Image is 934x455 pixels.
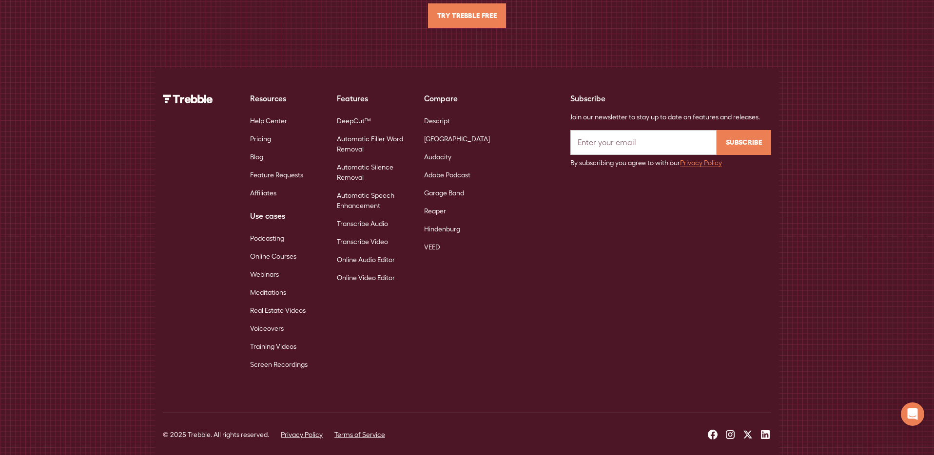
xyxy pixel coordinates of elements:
a: Online Audio Editor [337,251,395,269]
a: Feature Requests [250,166,303,184]
a: Garage Band [424,184,464,202]
a: Automatic Silence Removal [337,158,409,187]
a: Real Estate Videos [250,302,306,320]
a: Privacy Policy [680,159,722,167]
a: Automatic Filler Word Removal [337,130,409,158]
div: Features [337,93,409,104]
a: Descript [424,112,450,130]
a: Blog [250,148,263,166]
a: Hindenburg [424,220,460,238]
a: Try Trebble Free [428,3,506,28]
a: Privacy Policy [281,430,323,440]
input: Subscribe [717,130,771,155]
a: Reaper [424,202,446,220]
a: [GEOGRAPHIC_DATA] [424,130,490,148]
a: Automatic Speech Enhancement [337,187,409,215]
input: Enter your email [570,130,717,155]
a: Online Courses [250,247,296,265]
a: Voiceovers [250,320,284,338]
div: By subscribing you agree to with our [570,158,771,168]
div: Compare [424,93,496,104]
a: Transcribe Audio [337,215,388,233]
a: Screen Recordings [250,356,308,374]
a: Webinars [250,265,279,284]
a: Adobe Podcast [424,166,470,184]
img: Trebble Logo - AI Podcast Editor [163,95,213,103]
a: Training Videos [250,338,296,356]
a: VEED [424,238,440,256]
a: Pricing [250,130,271,148]
div: © 2025 Trebble. All rights reserved. [163,430,269,440]
div: Use cases [250,210,322,222]
a: Terms of Service [334,430,385,440]
a: Audacity [424,148,451,166]
a: Affiliates [250,184,276,202]
div: Subscribe [570,93,771,104]
a: Help Center [250,112,287,130]
a: Transcribe Video [337,233,388,251]
a: Meditations [250,284,286,302]
a: Podcasting [250,229,284,247]
form: Email Form [570,130,771,168]
a: DeepCut™ [337,112,371,130]
div: Join our newsletter to stay up to date on features and releases. [570,112,771,122]
a: Online Video Editor [337,269,395,287]
div: Open Intercom Messenger [901,402,924,426]
div: Resources [250,93,322,104]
